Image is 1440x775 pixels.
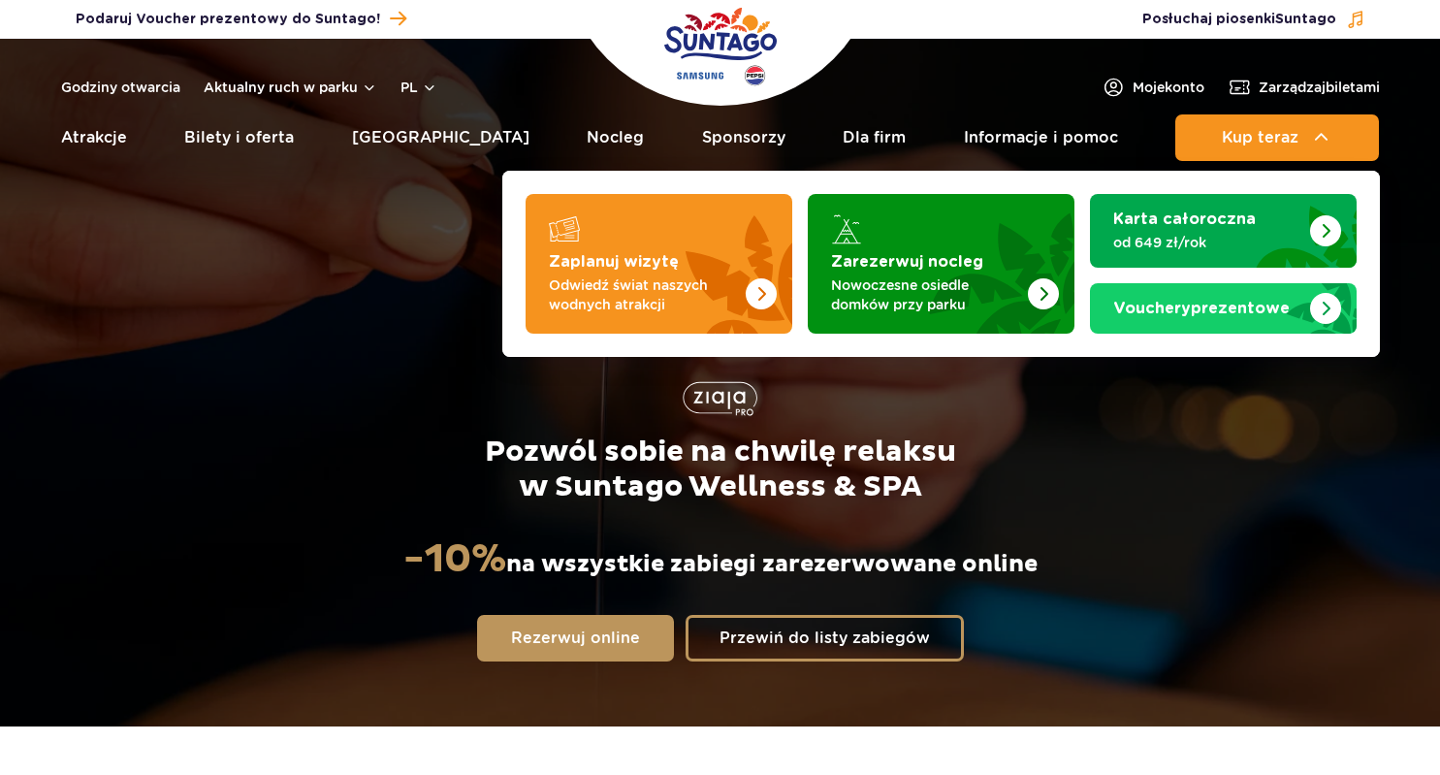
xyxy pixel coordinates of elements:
a: Atrakcje [61,114,127,161]
a: Nocleg [587,114,644,161]
button: pl [400,78,437,97]
a: Dla firm [843,114,906,161]
button: Posłuchaj piosenkiSuntago [1142,10,1365,29]
a: Rezerwuj online [477,615,674,662]
span: Podaruj Voucher prezentowy do Suntago! [76,10,380,29]
span: Suntago [1275,13,1336,26]
p: na wszystkie zabiegi zarezerwowane online [403,535,1038,584]
a: Zarządzajbiletami [1228,76,1380,99]
a: Bilety i oferta [184,114,294,161]
a: Vouchery prezentowe [1090,283,1357,334]
p: Pozwól sobie na chwilę relaksu w Suntago Wellness & SPA [402,435,1038,504]
strong: Zaplanuj wizytę [549,254,679,270]
strong: -10% [403,535,506,584]
button: Kup teraz [1175,114,1379,161]
a: Informacje i pomoc [964,114,1118,161]
strong: Zarezerwuj nocleg [831,254,983,270]
a: [GEOGRAPHIC_DATA] [352,114,529,161]
strong: prezentowe [1113,301,1290,316]
span: Zarządzaj biletami [1259,78,1380,97]
span: Kup teraz [1222,129,1298,146]
a: Sponsorzy [702,114,785,161]
button: Aktualny ruch w parku [204,80,377,95]
span: Vouchery [1113,301,1191,316]
a: Mojekonto [1102,76,1204,99]
p: od 649 zł/rok [1113,233,1302,252]
a: Przewiń do listy zabiegów [686,615,964,662]
p: Odwiedź świat naszych wodnych atrakcji [549,275,738,314]
a: Podaruj Voucher prezentowy do Suntago! [76,6,406,32]
a: Zaplanuj wizytę [526,194,792,334]
a: Zarezerwuj nocleg [808,194,1074,334]
strong: Karta całoroczna [1113,211,1256,227]
span: Rezerwuj online [511,630,640,646]
a: Karta całoroczna [1090,194,1357,268]
a: Godziny otwarcia [61,78,180,97]
span: Posłuchaj piosenki [1142,10,1336,29]
p: Nowoczesne osiedle domków przy parku [831,275,1020,314]
span: Moje konto [1133,78,1204,97]
span: Przewiń do listy zabiegów [720,630,930,646]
